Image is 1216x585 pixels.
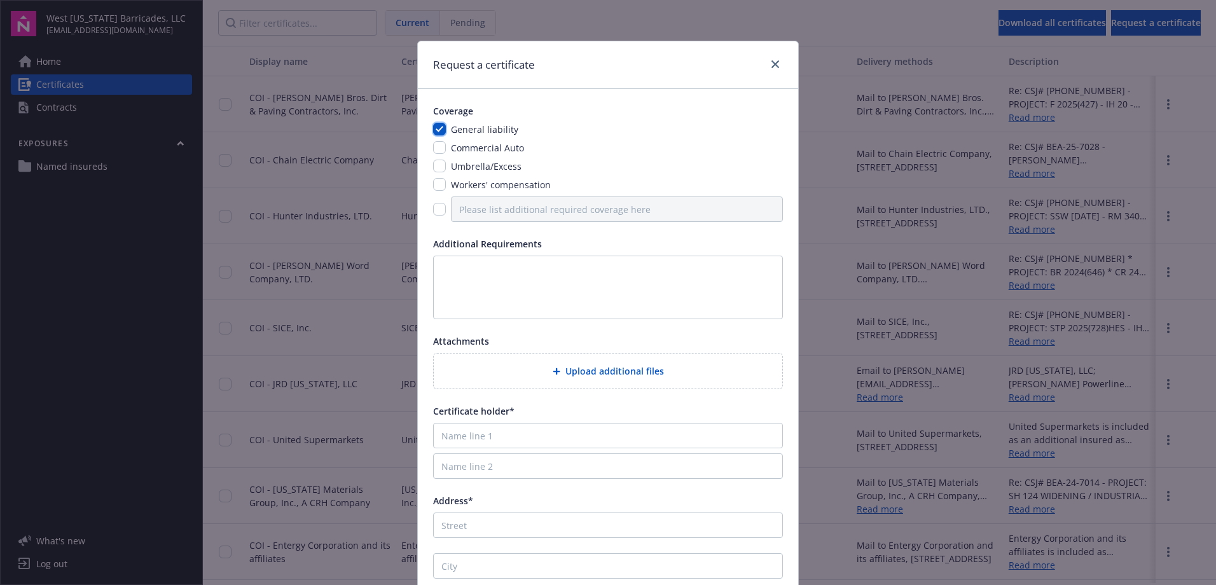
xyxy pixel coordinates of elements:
span: Address* [433,495,473,507]
span: Upload additional files [565,364,664,378]
h1: Request a certificate [433,57,535,73]
input: Name line 2 [433,453,783,479]
span: Commercial Auto [451,142,524,154]
input: Please list additional required coverage here [451,196,783,222]
span: Attachments [433,335,489,347]
a: close [768,57,783,72]
span: Umbrella/Excess [451,160,522,172]
input: Street [433,513,783,538]
div: Upload additional files [433,353,783,389]
span: Certificate holder* [433,405,515,417]
input: Name line 1 [433,423,783,448]
span: Additional Requirements [433,238,542,250]
span: Workers' compensation [451,179,551,191]
input: City [433,553,783,579]
span: Coverage [433,105,473,117]
span: General liability [451,123,518,135]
